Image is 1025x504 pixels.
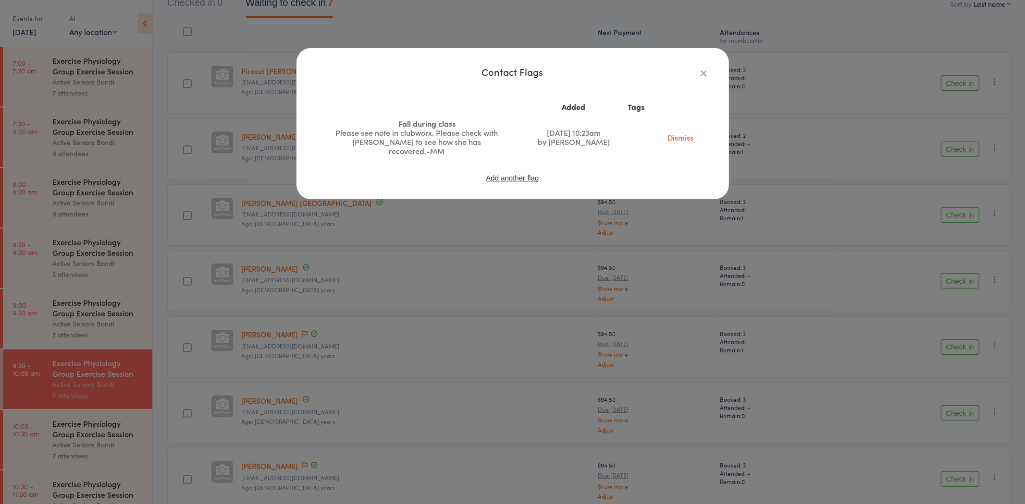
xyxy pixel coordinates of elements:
[620,98,652,115] th: Tags
[316,67,710,76] div: Contact Flags
[660,132,701,143] a: Dismiss this flag
[527,115,620,159] td: [DATE] 10:23am by [PERSON_NAME]
[485,174,540,182] button: Add another flag
[333,128,501,156] div: Please see note in clubworx. Please check with [PERSON_NAME] to see how she has recovered.-MM
[527,98,620,115] th: Added
[398,118,456,129] span: Fall during class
